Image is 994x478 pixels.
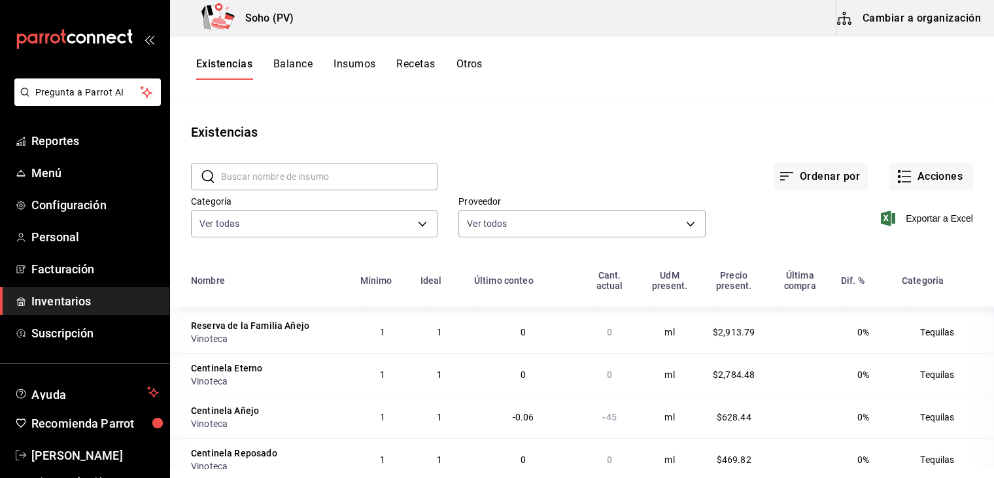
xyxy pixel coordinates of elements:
span: 1 [437,412,442,422]
div: Vinoteca [191,460,345,473]
div: Existencias [191,122,258,142]
div: Reserva de la Familia Añejo [191,319,309,332]
span: 1 [437,454,442,465]
div: Precio present. [709,270,759,291]
span: Ver todas [199,217,239,230]
span: 0% [857,412,869,422]
div: Dif. % [841,275,865,286]
span: 1 [437,327,442,337]
div: Centinela Añejo [191,404,259,417]
span: Facturación [31,260,159,278]
div: navigation tabs [196,58,483,80]
span: -45 [602,412,616,422]
div: Cant. actual [589,270,631,291]
span: Inventarios [31,292,159,310]
span: Pregunta a Parrot AI [35,86,141,99]
span: Personal [31,228,159,246]
div: Vinoteca [191,375,345,388]
h3: Soho (PV) [235,10,294,26]
span: 1 [380,454,385,465]
button: Insumos [334,58,375,80]
span: 0 [607,369,612,380]
button: Ordenar por [774,163,868,190]
span: $469.82 [717,454,751,465]
td: ml [639,396,701,438]
div: Mínimo [360,275,392,286]
button: Existencias [196,58,252,80]
button: open_drawer_menu [144,34,154,44]
span: [PERSON_NAME] [31,447,159,464]
span: 0 [607,454,612,465]
span: Menú [31,164,159,182]
label: Proveedor [458,197,705,206]
td: Tequilas [894,311,994,353]
div: Último conteo [474,275,534,286]
span: 0 [607,327,612,337]
span: 0 [521,327,526,337]
button: Pregunta a Parrot AI [14,78,161,106]
button: Acciones [889,163,973,190]
span: Ver todos [467,217,507,230]
div: Centinela Reposado [191,447,277,460]
td: Tequilas [894,353,994,396]
span: Recomienda Parrot [31,415,159,432]
div: Última compra [775,270,825,291]
div: Nombre [191,275,225,286]
td: ml [639,311,701,353]
span: Ayuda [31,384,142,400]
div: Vinoteca [191,332,345,345]
span: $628.44 [717,412,751,422]
button: Balance [273,58,313,80]
label: Categoría [191,197,437,206]
div: Categoría [902,275,944,286]
span: $2,784.48 [713,369,755,380]
span: 1 [380,412,385,422]
div: Centinela Eterno [191,362,262,375]
span: 0 [521,454,526,465]
button: Recetas [396,58,435,80]
td: Tequilas [894,396,994,438]
span: Suscripción [31,324,159,342]
span: $2,913.79 [713,327,755,337]
span: 0% [857,369,869,380]
span: 0 [521,369,526,380]
span: 1 [380,327,385,337]
button: Otros [456,58,483,80]
button: Exportar a Excel [883,211,973,226]
span: Reportes [31,132,159,150]
div: Ideal [420,275,442,286]
span: 0% [857,327,869,337]
span: 1 [380,369,385,380]
input: Buscar nombre de insumo [221,163,437,190]
div: UdM present. [647,270,693,291]
span: -0.06 [513,412,534,422]
td: ml [639,353,701,396]
span: Configuración [31,196,159,214]
a: Pregunta a Parrot AI [9,95,161,109]
span: 1 [437,369,442,380]
div: Vinoteca [191,417,345,430]
span: 0% [857,454,869,465]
